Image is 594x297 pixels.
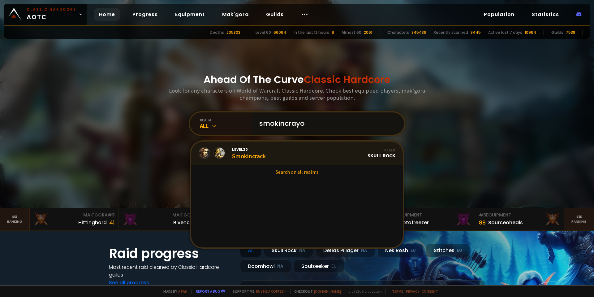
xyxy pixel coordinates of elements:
div: Defias Pillager [316,244,375,257]
div: All [240,244,261,257]
div: Rivench [173,219,193,226]
a: [DOMAIN_NAME] [314,289,341,294]
div: Sourceoheals [488,219,523,226]
a: Progress [127,8,163,21]
div: Soulseeker [294,260,344,273]
a: Mak'Gora#2Rivench100 [119,208,208,230]
div: Doomhowl [240,260,291,273]
div: Mak'Gora [123,212,204,218]
span: # 3 [479,212,486,218]
a: Mak'Gora#3Hittinghard41 [30,208,119,230]
a: [DATE]zgpetri on godDefias Pillager8 /90 [240,280,485,297]
a: Mak'gora [217,8,254,21]
span: Made by [160,289,187,294]
small: NA [361,247,367,254]
span: Level 30 [232,146,266,152]
a: Statistics [527,8,564,21]
a: Home [94,8,120,21]
div: 7538 [566,30,575,35]
div: 66064 [273,30,286,35]
a: Report a bug [196,289,220,294]
small: NA [299,247,305,254]
a: Population [479,8,519,21]
div: 2061 [364,30,372,35]
span: Support me, [229,289,286,294]
h1: Raid progress [109,244,233,263]
div: Characters [387,30,409,35]
small: NA [277,263,283,269]
div: 3445 [471,30,481,35]
div: Equipment [390,212,471,218]
small: EU [411,247,416,254]
small: Classic Hardcore [27,7,76,12]
div: Active last 7 days [488,30,522,35]
a: Guilds [261,8,289,21]
a: Equipment [170,8,210,21]
div: Skull Rock [264,244,313,257]
span: Checkout [290,289,341,294]
div: 845436 [411,30,426,35]
div: Nek'Rosh [377,244,424,257]
h4: Most recent raid cleaned by Classic Hardcore guilds [109,263,233,279]
div: 88 [479,218,486,227]
div: Realm [368,148,395,152]
input: Search a character... [256,112,397,135]
div: 10964 [525,30,536,35]
div: Skull Rock [368,148,395,159]
a: See all progress [109,279,149,286]
span: AOTC [27,7,76,22]
div: 9 [332,30,334,35]
div: Hittinghard [78,219,107,226]
div: 41 [109,218,115,227]
a: Privacy [406,289,419,294]
div: Almost 60 [342,30,361,35]
a: Search on all realms [191,165,403,179]
div: Mak'Gora [33,212,115,218]
div: Notafreezer [399,219,429,226]
div: realm [200,118,252,122]
a: Buy me a coffee [256,289,286,294]
div: Smokincrack [232,146,266,160]
a: a fan [178,289,187,294]
h1: Ahead Of The Curve [204,72,390,87]
a: Classic HardcoreAOTC [4,4,87,25]
span: v. d752d5 - production [345,289,382,294]
small: EU [331,263,337,269]
div: Guilds [551,30,563,35]
a: Terms [392,289,403,294]
div: 205803 [226,30,240,35]
div: Deaths [210,30,224,35]
div: Recently scanned [434,30,468,35]
a: Consent [422,289,438,294]
a: Level30SmokincrackRealmSkull Rock [191,142,403,165]
h3: Look for any characters on World of Warcraft Classic Hardcore. Check best equipped players, mak'g... [166,87,428,101]
div: Stitches [426,244,470,257]
div: Level 60 [256,30,271,35]
div: All [200,122,252,129]
a: #2Equipment88Notafreezer [386,208,475,230]
div: In the last 12 hours [294,30,329,35]
span: Classic Hardcore [304,72,390,86]
span: # 3 [108,212,115,218]
a: #3Equipment88Sourceoheals [475,208,564,230]
small: EU [457,247,462,254]
div: Equipment [479,212,560,218]
a: Seeranking [564,208,594,230]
